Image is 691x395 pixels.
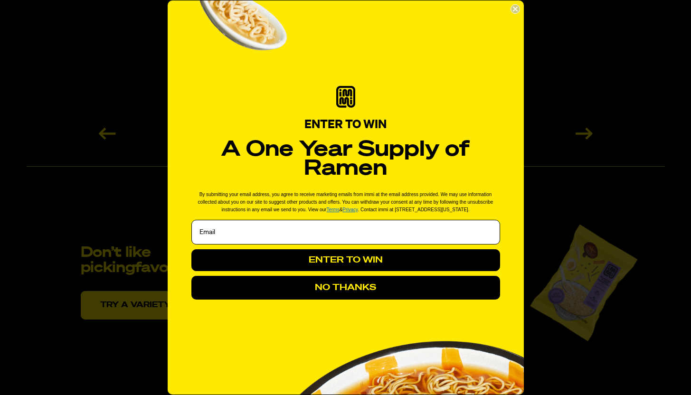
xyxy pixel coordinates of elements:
[326,207,339,212] a: Terms
[191,220,500,245] input: Email
[342,207,358,212] a: Privacy
[198,192,493,212] span: By submitting your email address, you agree to receive marketing emails from immi at the email ad...
[304,119,387,131] span: ENTER TO WIN
[191,276,500,300] button: NO THANKS
[221,139,470,179] strong: A One Year Supply of Ramen
[336,86,355,108] img: immi
[511,4,520,14] button: Close dialog
[191,249,500,271] button: ENTER TO WIN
